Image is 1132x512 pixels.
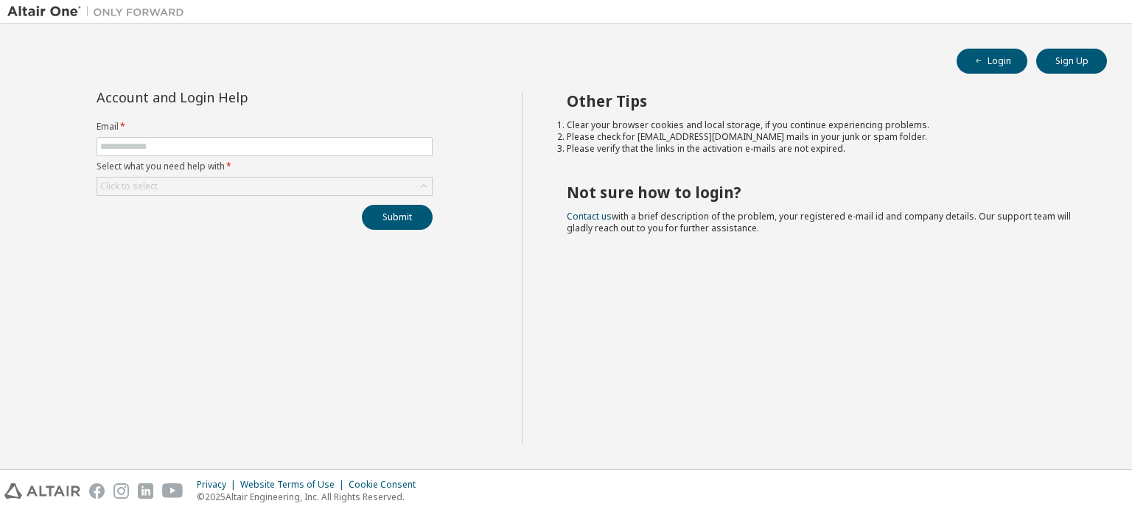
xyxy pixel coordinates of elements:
[138,483,153,499] img: linkedin.svg
[567,210,612,222] a: Contact us
[1036,49,1107,74] button: Sign Up
[162,483,184,499] img: youtube.svg
[240,479,349,491] div: Website Terms of Use
[89,483,105,499] img: facebook.svg
[4,483,80,499] img: altair_logo.svg
[362,205,433,230] button: Submit
[567,91,1081,111] h2: Other Tips
[97,91,366,103] div: Account and Login Help
[567,143,1081,155] li: Please verify that the links in the activation e-mails are not expired.
[567,210,1071,234] span: with a brief description of the problem, your registered e-mail id and company details. Our suppo...
[7,4,192,19] img: Altair One
[113,483,129,499] img: instagram.svg
[567,183,1081,202] h2: Not sure how to login?
[97,178,432,195] div: Click to select
[97,161,433,172] label: Select what you need help with
[567,119,1081,131] li: Clear your browser cookies and local storage, if you continue experiencing problems.
[100,180,158,192] div: Click to select
[197,479,240,491] div: Privacy
[197,491,424,503] p: © 2025 Altair Engineering, Inc. All Rights Reserved.
[567,131,1081,143] li: Please check for [EMAIL_ADDRESS][DOMAIN_NAME] mails in your junk or spam folder.
[957,49,1027,74] button: Login
[97,121,433,133] label: Email
[349,479,424,491] div: Cookie Consent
